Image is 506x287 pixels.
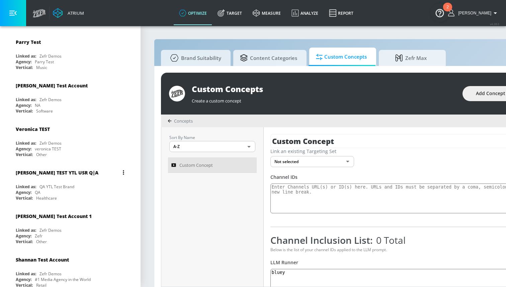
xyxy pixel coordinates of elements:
div: Agency: [16,233,31,239]
div: Software [36,108,53,114]
div: Vertical: [16,108,33,114]
span: Concepts [174,118,193,124]
div: Music [36,65,47,70]
a: optimize [174,1,212,25]
button: Open Resource Center, 2 new notifications [430,3,449,22]
div: [PERSON_NAME] TEST YTL USR Q|ALinked as:QA YTL Test BrandAgency:QAVertical:Healthcare [11,164,130,203]
div: [PERSON_NAME] Test Account 1Linked as:Zefr DemosAgency:ZefrVertical:Other [11,208,130,246]
span: Content Categories [240,50,297,66]
div: [PERSON_NAME] TEST YTL USR Q|A [16,169,98,176]
div: Parry TestLinked as:Zefr DemosAgency:Parry TestVertical:Music [11,34,130,72]
div: Veronica TESTLinked as:Zefr DemosAgency:veronica TESTVertical:Other [11,121,130,159]
a: Target [212,1,247,25]
div: Zefr Demos [39,227,62,233]
div: Linked as: [16,184,36,190]
div: Create a custom concept [192,94,456,104]
a: Custom Concept [168,157,257,173]
div: 2 [446,7,449,16]
div: Veronica TEST [16,126,50,132]
div: Zefr [35,233,43,239]
div: Vertical: [16,65,33,70]
span: Zefr Max [386,50,436,66]
div: #1 Media Agency in the World [35,277,91,282]
div: Custom Concepts [192,83,456,94]
span: 0 Total [373,234,406,246]
div: Linked as: [16,227,36,233]
div: Linked as: [16,271,36,277]
div: Shannan Test Account [16,257,69,263]
div: Atrium [65,10,84,16]
span: Custom Concept [179,161,213,169]
div: Zefr Demos [39,140,62,146]
span: v 4.28.0 [490,22,499,26]
div: [PERSON_NAME] Test Account [16,82,88,89]
span: Custom Concepts [316,49,367,65]
div: Agency: [16,102,31,108]
div: Agency: [16,146,31,152]
div: QA [35,190,40,195]
span: login as: victor.avalos@zefr.com [455,11,491,15]
div: A-Z [169,141,255,152]
div: Linked as: [16,97,36,102]
div: Vertical: [16,239,33,244]
div: Linked as: [16,140,36,146]
a: Report [324,1,359,25]
div: Concepts [168,118,193,124]
div: [PERSON_NAME] Test Account 1 [16,213,92,219]
div: Agency: [16,190,31,195]
div: QA YTL Test Brand [39,184,74,190]
div: Vertical: [16,152,33,157]
button: [PERSON_NAME] [448,9,499,17]
span: Brand Suitability [168,50,221,66]
p: Sort By Name [169,134,255,141]
div: [PERSON_NAME] Test AccountLinked as:Zefr DemosAgency:NAVertical:Software [11,77,130,116]
div: Not selected [270,156,354,167]
a: measure [247,1,286,25]
div: Linked as: [16,53,36,59]
a: Analyze [286,1,324,25]
div: Healthcare [36,195,57,201]
div: Zefr Demos [39,97,62,102]
div: Zefr Demos [39,53,62,59]
div: Other [36,239,47,244]
div: Agency: [16,59,31,65]
div: Other [36,152,47,157]
div: Zefr Demos [39,271,62,277]
div: Parry Test [16,39,41,45]
div: Agency: [16,277,31,282]
div: Vertical: [16,195,33,201]
div: veronica TEST [35,146,61,152]
a: Atrium [53,8,84,18]
div: Parry Test [35,59,54,65]
div: NA [35,102,40,108]
span: Add Concept [476,89,505,98]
